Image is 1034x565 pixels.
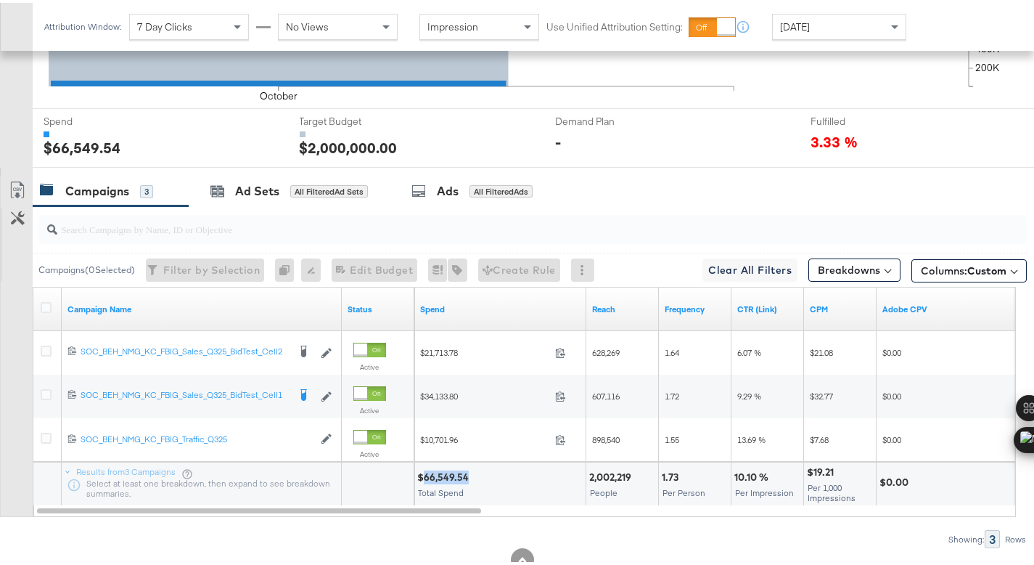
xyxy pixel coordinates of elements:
a: The number of clicks received on a link in your ad divided by the number of impressions. [737,301,798,312]
div: Rows [1004,532,1027,542]
div: 10.10 % [734,468,773,481]
a: The average cost you've paid to have 1,000 impressions of your ad. [810,301,871,312]
span: No Views [286,17,329,31]
span: $34,133.80 [420,388,549,399]
div: SOC_BEH_NMG_KC_FBIG_Sales_Q325_BidTest_Cell1 [81,386,288,398]
span: Total Spend [418,484,464,495]
div: $19.21 [807,463,838,476]
span: 3.33 % [811,129,858,148]
span: 13.69 % [737,431,766,442]
div: SOC_BEH_NMG_KC_FBIG_Sales_Q325_BidTest_Cell2 [81,343,288,354]
div: 1.73 [662,468,683,481]
span: Impression [427,17,478,31]
a: The average number of times your ad was served to each person. [665,301,726,312]
span: Custom [967,261,1006,275]
span: People [590,484,617,495]
span: $21.08 [810,344,833,355]
div: Campaigns ( 0 Selected) [38,261,135,274]
span: Per Person [662,484,705,495]
span: 6.07 % [737,344,761,355]
div: 3 [985,527,1000,545]
div: Ad Sets [235,180,279,197]
div: All Filtered Ad Sets [290,182,368,195]
text: October [260,87,298,100]
span: $0.00 [882,344,901,355]
div: Attribution Window: [44,19,122,29]
div: Campaigns [65,180,129,197]
input: Search Campaigns by Name, ID or Objective [57,206,939,235]
button: Columns:Custom [911,256,1027,280]
a: Shows the current state of your Ad Campaign. [348,301,409,312]
a: Adobe CPV [882,301,1016,312]
div: Showing: [948,532,985,542]
a: The number of people your ad was served to. [592,301,653,312]
span: $10,701.96 [420,431,549,442]
button: Clear All Filters [702,256,797,279]
span: 898,540 [592,431,620,442]
a: SOC_BEH_NMG_KC_FBIG_Sales_Q325_BidTest_Cell2 [81,343,288,357]
span: 1.64 [665,344,679,355]
span: $7.68 [810,431,829,442]
div: $66,549.54 [417,468,473,481]
div: 2,002,219 [589,468,636,481]
span: Per Impression [735,484,794,495]
a: SOC_BEH_NMG_KC_FBIG_Traffic_Q325 [81,431,313,443]
label: Active [353,359,386,369]
div: $66,549.54 [44,134,120,155]
label: Active [353,447,386,456]
span: Fulfilled [811,112,920,126]
span: 1.55 [665,431,679,442]
span: 628,269 [592,344,620,355]
span: Per 1,000 Impressions [808,479,855,500]
a: The total amount spent to date. [420,301,580,312]
div: Ads [437,180,459,197]
div: 0 [275,256,301,279]
span: Columns: [921,261,1006,275]
button: Breakdowns [808,256,900,279]
div: - [555,129,561,150]
span: Demand Plan [555,112,664,126]
div: All Filtered Ads [469,182,533,195]
a: SOC_BEH_NMG_KC_FBIG_Sales_Q325_BidTest_Cell1 [81,386,288,401]
a: Your campaign name. [67,301,336,312]
div: 3 [140,182,153,195]
span: 9.29 % [737,388,761,399]
span: Spend [44,112,152,126]
label: Active [353,403,386,412]
span: $32.77 [810,388,833,399]
span: $21,713.78 [420,344,549,355]
div: $0.00 [879,473,913,487]
span: $0.00 [882,388,901,399]
span: $0.00 [882,431,901,442]
span: 1.72 [665,388,679,399]
span: 7 Day Clicks [137,17,192,31]
div: $2,000,000.00 [300,134,398,155]
span: 607,116 [592,388,620,399]
span: Target Budget [300,112,409,126]
span: Clear All Filters [708,259,792,277]
label: Use Unified Attribution Setting: [546,17,683,31]
span: [DATE] [780,17,810,31]
div: SOC_BEH_NMG_KC_FBIG_Traffic_Q325 [81,431,313,442]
